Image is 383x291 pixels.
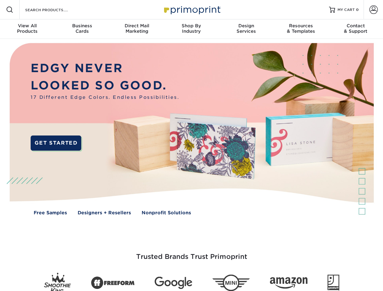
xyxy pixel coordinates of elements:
img: Goodwill [328,275,339,291]
div: & Support [328,23,383,34]
span: Design [219,23,274,28]
img: Google [155,277,192,289]
a: Shop ByIndustry [164,19,219,39]
span: MY CART [338,7,355,12]
p: LOOKED SO GOOD. [31,77,179,94]
img: Primoprint [161,3,222,16]
a: Direct MailMarketing [109,19,164,39]
div: Cards [55,23,109,34]
a: Designers + Resellers [78,209,131,216]
span: Resources [274,23,328,28]
div: Marketing [109,23,164,34]
a: Resources& Templates [274,19,328,39]
div: Services [219,23,274,34]
a: Contact& Support [328,19,383,39]
span: Contact [328,23,383,28]
a: GET STARTED [31,135,81,151]
a: BusinessCards [55,19,109,39]
span: 0 [356,8,359,12]
span: Shop By [164,23,219,28]
span: 17 Different Edge Colors. Endless Possibilities. [31,94,179,101]
span: Business [55,23,109,28]
a: DesignServices [219,19,274,39]
div: Industry [164,23,219,34]
span: Direct Mail [109,23,164,28]
a: Nonprofit Solutions [142,209,191,216]
input: SEARCH PRODUCTS..... [25,6,84,13]
div: & Templates [274,23,328,34]
img: Amazon [270,277,307,289]
h3: Trusted Brands Trust Primoprint [14,238,369,268]
p: EDGY NEVER [31,60,179,77]
a: Free Samples [34,209,67,216]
